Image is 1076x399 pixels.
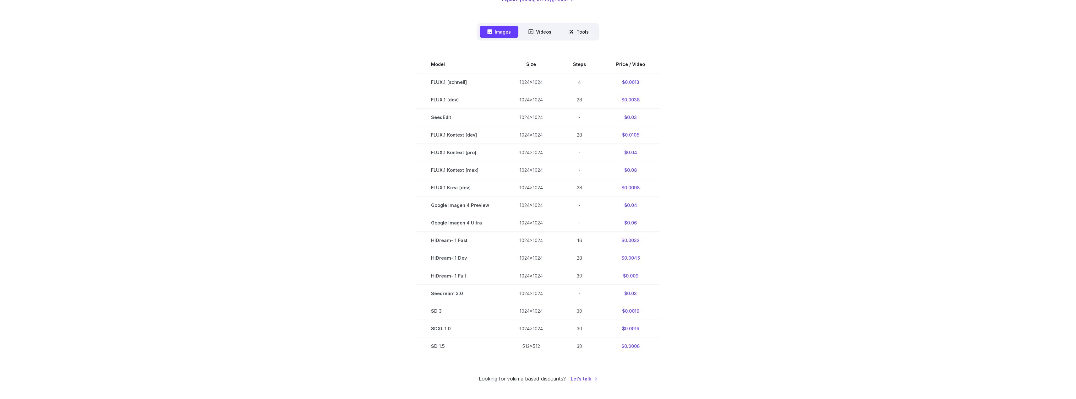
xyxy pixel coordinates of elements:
[504,126,558,144] td: 1024x1024
[601,197,660,214] td: $0.04
[416,73,504,91] td: FLUX.1 [schnell]
[504,91,558,109] td: 1024x1024
[416,232,504,249] td: HiDream-I1 Fast
[416,56,504,73] th: Model
[416,267,504,284] td: HiDream-I1 Full
[558,320,601,337] td: 30
[601,126,660,144] td: $0.0105
[504,109,558,126] td: 1024x1024
[601,267,660,284] td: $0.009
[504,302,558,320] td: 1024x1024
[504,320,558,337] td: 1024x1024
[601,249,660,267] td: $0.0045
[601,144,660,161] td: $0.04
[558,337,601,355] td: 30
[416,214,504,232] td: Google Imagen 4 Ultra
[504,197,558,214] td: 1024x1024
[504,267,558,284] td: 1024x1024
[561,26,596,38] button: Tools
[416,320,504,337] td: SDXL 1.0
[601,109,660,126] td: $0.03
[504,214,558,232] td: 1024x1024
[558,144,601,161] td: -
[416,161,504,179] td: FLUX.1 Kontext [max]
[504,73,558,91] td: 1024x1024
[558,126,601,144] td: 28
[480,26,518,38] button: Images
[601,232,660,249] td: $0.0032
[601,91,660,109] td: $0.0038
[571,375,598,382] a: Let's talk
[601,161,660,179] td: $0.08
[558,73,601,91] td: 4
[504,249,558,267] td: 1024x1024
[601,179,660,197] td: $0.0098
[558,214,601,232] td: -
[504,337,558,355] td: 512x512
[601,337,660,355] td: $0.0006
[416,284,504,302] td: Seedream 3.0
[416,249,504,267] td: HiDream-I1 Dev
[521,26,559,38] button: Videos
[416,302,504,320] td: SD 3
[558,56,601,73] th: Steps
[504,179,558,197] td: 1024x1024
[416,91,504,109] td: FLUX.1 [dev]
[504,56,558,73] th: Size
[416,109,504,126] td: SeedEdit
[558,91,601,109] td: 28
[558,161,601,179] td: -
[504,144,558,161] td: 1024x1024
[504,232,558,249] td: 1024x1024
[558,302,601,320] td: 30
[601,73,660,91] td: $0.0013
[504,161,558,179] td: 1024x1024
[558,232,601,249] td: 16
[601,56,660,73] th: Price / Video
[416,179,504,197] td: FLUX.1 Krea [dev]
[558,249,601,267] td: 28
[601,214,660,232] td: $0.06
[558,284,601,302] td: -
[416,197,504,214] td: Google Imagen 4 Preview
[601,302,660,320] td: $0.0019
[416,337,504,355] td: SD 1.5
[416,126,504,144] td: FLUX.1 Kontext [dev]
[558,109,601,126] td: -
[601,320,660,337] td: $0.0019
[558,267,601,284] td: 30
[558,179,601,197] td: 28
[416,144,504,161] td: FLUX.1 Kontext [pro]
[504,284,558,302] td: 1024x1024
[601,284,660,302] td: $0.03
[558,197,601,214] td: -
[479,375,566,383] small: Looking for volume based discounts?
